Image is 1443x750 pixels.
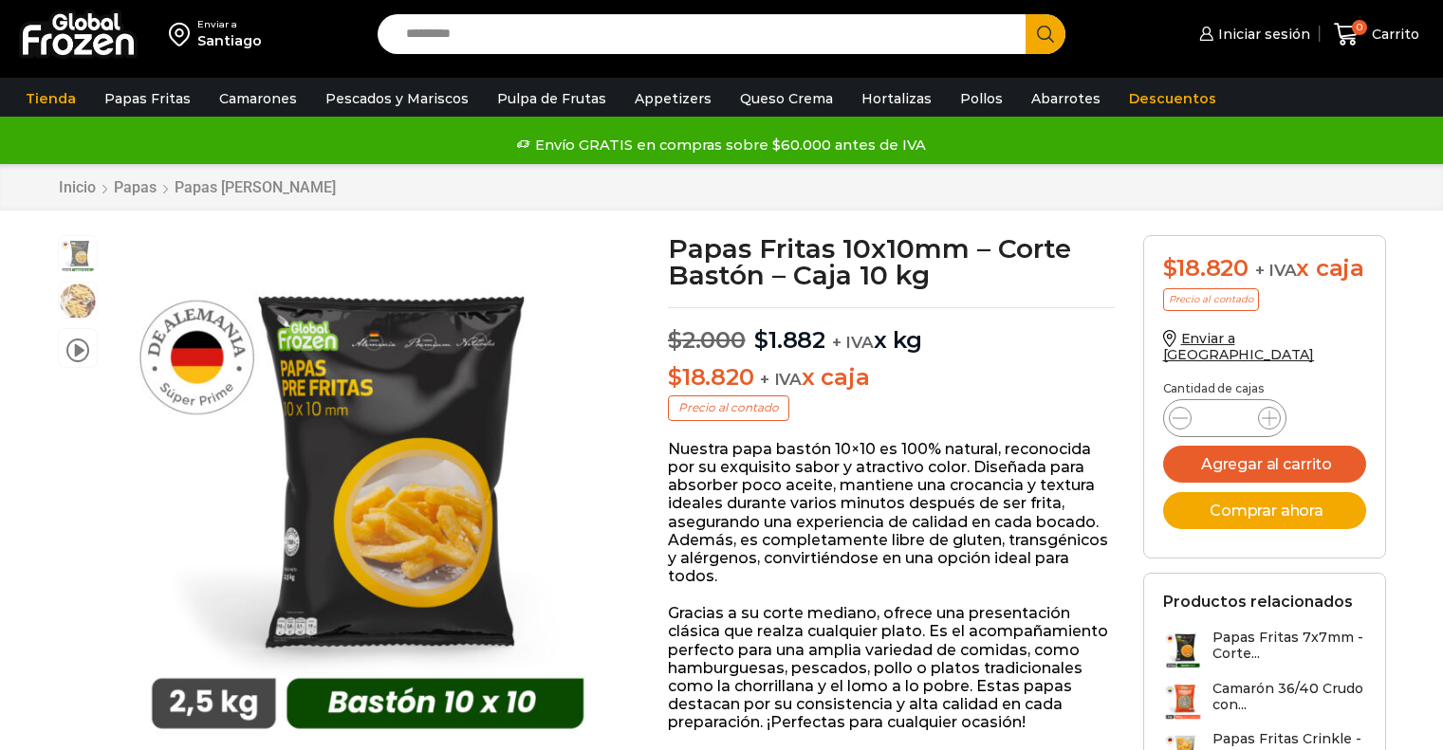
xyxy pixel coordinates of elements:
span: $ [754,326,768,354]
a: Camarones [210,81,306,117]
div: x caja [1163,255,1366,283]
a: Hortalizas [852,81,941,117]
h2: Productos relacionados [1163,593,1353,611]
span: $ [1163,254,1177,282]
a: Pollos [951,81,1012,117]
a: Tienda [16,81,85,117]
button: Search button [1026,14,1065,54]
a: Pescados y Mariscos [316,81,478,117]
h3: Camarón 36/40 Crudo con... [1212,681,1366,713]
p: Gracias a su corte mediano, ofrece una presentación clásica que realza cualquier plato. Es el aco... [668,604,1115,731]
bdi: 1.882 [754,326,825,354]
a: Papas [113,178,157,196]
a: 0 Carrito [1329,12,1424,57]
div: Santiago [197,31,262,50]
span: + IVA [1255,261,1297,280]
nav: Breadcrumb [58,178,337,196]
h1: Papas Fritas 10x10mm – Corte Bastón – Caja 10 kg [668,235,1115,288]
a: Enviar a [GEOGRAPHIC_DATA] [1163,330,1315,363]
p: Cantidad de cajas [1163,382,1366,395]
bdi: 2.000 [668,326,746,354]
a: Appetizers [625,81,721,117]
span: $ [668,363,682,391]
h3: Papas Fritas 7x7mm - Corte... [1212,630,1366,662]
span: + IVA [760,370,802,389]
a: Inicio [58,178,97,196]
span: 10×10 [59,236,97,274]
a: Papas [PERSON_NAME] [174,178,337,196]
a: Descuentos [1119,81,1226,117]
button: Comprar ahora [1163,492,1366,529]
div: Enviar a [197,18,262,31]
p: x caja [668,364,1115,392]
a: Abarrotes [1022,81,1110,117]
bdi: 18.820 [668,363,753,391]
span: + IVA [832,333,874,352]
p: x kg [668,307,1115,355]
span: Carrito [1367,25,1419,44]
p: Precio al contado [1163,288,1259,311]
a: Iniciar sesión [1194,15,1310,53]
span: 0 [1352,20,1367,35]
input: Product quantity [1207,405,1243,431]
a: Queso Crema [731,81,842,117]
bdi: 18.820 [1163,254,1249,282]
a: Camarón 36/40 Crudo con... [1163,681,1366,722]
button: Agregar al carrito [1163,446,1366,483]
a: Papas Fritas 7x7mm - Corte... [1163,630,1366,670]
p: Nuestra papa bastón 10×10 es 100% natural, reconocida por su exquisito sabor y atractivo color. D... [668,440,1115,586]
span: 10×10 [59,283,97,320]
img: address-field-icon.svg [169,18,197,50]
span: Iniciar sesión [1213,25,1310,44]
span: $ [668,326,682,354]
a: Pulpa de Frutas [488,81,616,117]
p: Precio al contado [668,395,789,420]
a: Papas Fritas [95,81,200,117]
